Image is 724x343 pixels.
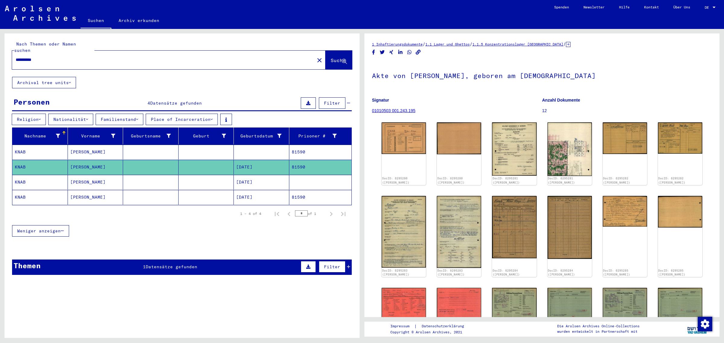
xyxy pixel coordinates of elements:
img: 002.jpg [548,196,592,259]
p: wurden entwickelt in Partnerschaft mit [557,329,640,334]
div: Geburt‏ [181,131,234,141]
img: 001.jpg [603,122,647,154]
button: Suche [325,51,352,69]
a: DocID: 6295285 ([PERSON_NAME]) [603,269,630,276]
button: Last page [337,208,349,220]
img: 001.jpg [492,196,536,258]
span: 4 [148,100,150,106]
a: 01010503 001.243.195 [372,108,415,113]
img: 001.jpg [492,288,536,319]
a: DocID: 6295280 ([PERSON_NAME]) [437,177,465,184]
img: 002.jpg [437,288,481,318]
div: Geburtsname [125,133,171,139]
button: Filter [319,97,345,109]
img: 001.jpg [382,288,426,317]
span: / [470,41,472,47]
span: Datensätze gefunden [150,100,202,106]
mat-cell: [PERSON_NAME] [68,190,123,205]
img: 002.jpg [548,122,592,176]
img: Arolsen_neg.svg [5,6,76,21]
button: Weniger anzeigen [12,225,69,237]
button: Next page [325,208,337,220]
mat-cell: KNAB [12,175,68,190]
a: DocID: 6295282 ([PERSON_NAME]) [658,177,685,184]
mat-cell: [PERSON_NAME] [68,175,123,190]
img: 002.jpg [437,196,481,268]
mat-cell: 81590 [289,160,352,175]
button: Previous page [283,208,295,220]
div: Geburtsname [125,131,178,141]
a: DocID: 6295283 ([PERSON_NAME]) [382,269,409,276]
div: Prisoner # [292,133,337,139]
mat-cell: 81590 [289,190,352,205]
div: Vorname [70,133,116,139]
span: Suche [331,57,346,63]
button: Clear [313,54,325,66]
a: 1.1 Lager und Ghettos [425,42,470,46]
p: Copyright © Arolsen Archives, 2021 [390,329,471,335]
mat-header-cell: Geburtsname [123,127,179,144]
p: 12 [542,108,712,114]
div: Nachname [15,131,68,141]
h1: Akte von [PERSON_NAME], geboren am [DEMOGRAPHIC_DATA] [372,62,712,88]
a: DocID: 6295281 ([PERSON_NAME]) [493,177,520,184]
a: DocID: 6295281 ([PERSON_NAME]) [548,177,575,184]
button: Filter [319,261,345,272]
span: DE [705,5,711,10]
span: / [563,41,566,47]
b: Signatur [372,98,389,102]
a: DocID: 6295283 ([PERSON_NAME]) [437,269,465,276]
span: 1 [143,264,146,269]
span: / [423,41,425,47]
span: Filter [324,100,340,106]
button: Place of Incarceration [146,114,218,125]
div: Geburtsdatum [236,131,289,141]
div: Geburtsdatum [236,133,281,139]
mat-cell: KNAB [12,145,68,159]
a: Suchen [81,13,111,29]
img: 002.jpg [658,196,702,228]
img: 002.jpg [548,288,592,319]
mat-cell: [DATE] [234,175,289,190]
button: Share on LinkedIn [397,49,404,56]
mat-label: Nach Themen oder Namen suchen [14,41,76,53]
a: 1.1.5 Konzentrationslager [GEOGRAPHIC_DATA] [472,42,563,46]
button: First page [271,208,283,220]
div: Geburt‏ [181,133,226,139]
img: 002.jpg [658,288,702,320]
img: Zustimmung ändern [698,317,712,331]
img: 001.jpg [382,122,426,154]
a: Impressum [390,323,414,329]
a: DocID: 6295282 ([PERSON_NAME]) [603,177,630,184]
mat-header-cell: Nachname [12,127,68,144]
button: Share on Xing [388,49,395,56]
div: | [390,323,471,329]
a: DocID: 6295284 ([PERSON_NAME]) [493,269,520,276]
div: 1 – 4 of 4 [240,211,261,216]
button: Familienstand [96,114,143,125]
div: of 1 [295,211,325,216]
span: Datensätze gefunden [146,264,197,269]
a: 1 Inhaftierungsdokumente [372,42,423,46]
a: Archiv erkunden [111,13,167,28]
div: Vorname [70,131,123,141]
span: Filter [324,264,340,269]
mat-cell: [DATE] [234,190,289,205]
img: 001.jpg [492,122,536,176]
b: Anzahl Dokumente [542,98,580,102]
img: 002.jpg [658,122,702,154]
mat-cell: [PERSON_NAME] [68,145,123,159]
img: 001.jpg [603,288,647,319]
img: yv_logo.png [686,321,709,336]
mat-icon: close [316,57,323,64]
mat-header-cell: Geburtsdatum [234,127,289,144]
img: 001.jpg [382,196,426,268]
div: Themen [14,260,41,271]
button: Share on WhatsApp [406,49,413,56]
span: Weniger anzeigen [17,228,61,234]
img: 002.jpg [437,122,481,154]
div: Personen [14,96,50,107]
mat-cell: [DATE] [234,160,289,175]
mat-cell: KNAB [12,190,68,205]
button: Archival tree units [12,77,76,88]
